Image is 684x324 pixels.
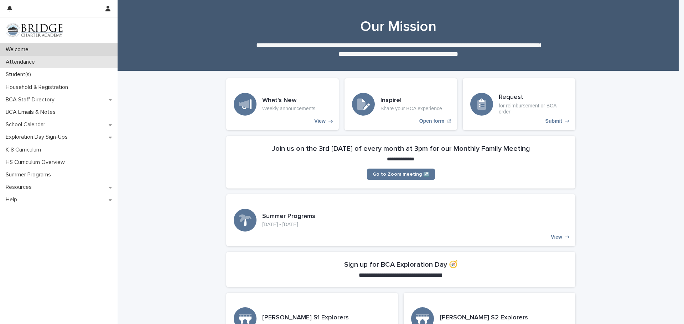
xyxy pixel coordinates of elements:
p: BCA Emails & Notes [3,109,61,116]
a: Submit [463,78,575,130]
p: Student(s) [3,71,37,78]
h3: [PERSON_NAME] S1 Explorers [262,314,349,322]
p: Attendance [3,59,41,65]
p: View [314,118,326,124]
h2: Join us on the 3rd [DATE] of every month at 3pm for our Monthly Family Meeting [272,144,530,153]
img: V1C1m3IdTEidaUdm9Hs0 [6,23,63,37]
a: Open form [344,78,457,130]
p: Weekly announcements [262,106,315,112]
span: Go to Zoom meeting ↗️ [373,172,429,177]
p: BCA Staff Directory [3,96,60,103]
p: Exploration Day Sign-Ups [3,134,73,140]
a: Go to Zoom meeting ↗️ [367,169,435,180]
p: [DATE] - [DATE] [262,222,315,228]
h2: Sign up for BCA Exploration Day 🧭 [344,260,458,269]
p: Welcome [3,46,34,53]
p: K-8 Curriculum [3,147,47,153]
p: HS Curriculum Overview [3,159,71,166]
p: for reimbursement or BCA order [499,103,568,115]
p: Share your BCA experience [380,106,442,112]
a: View [226,194,575,246]
p: Help [3,196,23,203]
a: View [226,78,339,130]
h1: Our Mission [224,18,573,35]
p: Submit [545,118,562,124]
p: Household & Registration [3,84,74,91]
p: Resources [3,184,37,191]
h3: Inspire! [380,97,442,105]
p: View [551,234,562,240]
p: School Calendar [3,121,51,128]
h3: Request [499,94,568,101]
h3: What's New [262,97,315,105]
p: Open form [419,118,445,124]
p: Summer Programs [3,171,57,178]
h3: [PERSON_NAME] S2 Explorers [440,314,528,322]
h3: Summer Programs [262,213,315,221]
